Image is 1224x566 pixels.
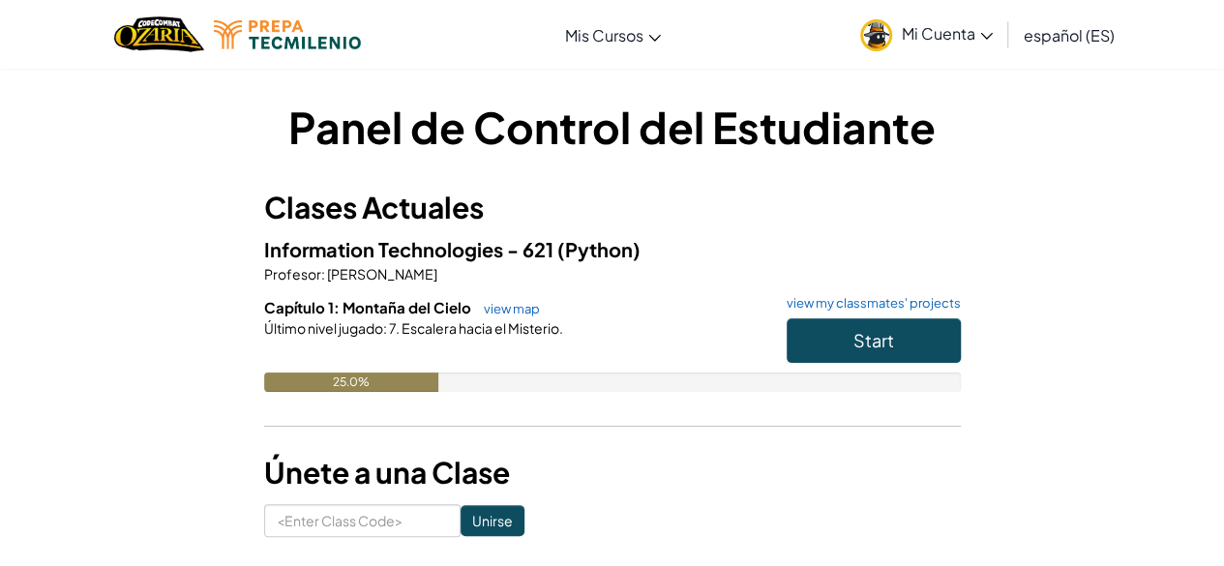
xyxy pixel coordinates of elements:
[114,15,204,54] img: Home
[787,318,961,363] button: Start
[851,4,1002,65] a: Mi Cuenta
[264,237,557,261] span: Information Technologies - 621
[565,25,643,45] span: Mis Cursos
[853,329,894,351] span: Start
[557,237,641,261] span: (Python)
[264,372,438,392] div: 25.0%
[387,319,400,337] span: 7.
[264,451,961,494] h3: Únete a una Clase
[461,505,524,536] input: Unirse
[264,186,961,229] h3: Clases Actuales
[777,297,961,310] a: view my classmates' projects
[264,319,383,337] span: Último nivel jugado
[902,23,993,44] span: Mi Cuenta
[321,265,325,283] span: :
[1024,25,1115,45] span: español (ES)
[114,15,204,54] a: Ozaria by CodeCombat logo
[1014,9,1124,61] a: español (ES)
[325,265,437,283] span: [PERSON_NAME]
[264,504,461,537] input: <Enter Class Code>
[860,19,892,51] img: avatar
[555,9,671,61] a: Mis Cursos
[400,319,563,337] span: Escalera hacia el Misterio.
[474,301,540,316] a: view map
[264,97,961,157] h1: Panel de Control del Estudiante
[264,298,474,316] span: Capítulo 1: Montaña del Cielo
[264,265,321,283] span: Profesor
[383,319,387,337] span: :
[214,20,361,49] img: Tecmilenio logo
